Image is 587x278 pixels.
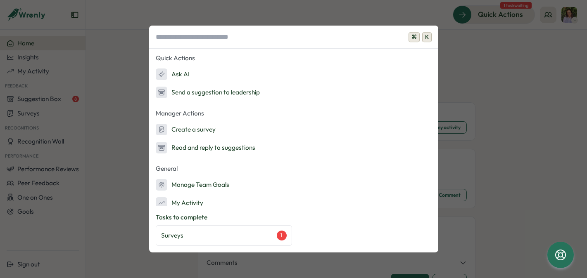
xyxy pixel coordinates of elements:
[409,32,420,42] span: ⌘
[149,107,438,120] p: Manager Actions
[149,163,438,175] p: General
[156,142,255,153] div: Read and reply to suggestions
[156,179,229,191] div: Manage Team Goals
[422,32,432,42] span: K
[156,213,432,222] p: Tasks to complete
[161,231,183,240] p: Surveys
[149,52,438,64] p: Quick Actions
[156,124,216,135] div: Create a survey
[149,177,438,193] button: Manage Team Goals
[149,195,438,211] button: My Activity
[277,231,287,240] div: 1
[149,121,438,138] button: Create a survey
[149,84,438,101] button: Send a suggestion to leadership
[149,66,438,82] button: Ask AI
[149,139,438,156] button: Read and reply to suggestions
[156,87,260,98] div: Send a suggestion to leadership
[156,197,203,209] div: My Activity
[156,68,190,80] div: Ask AI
